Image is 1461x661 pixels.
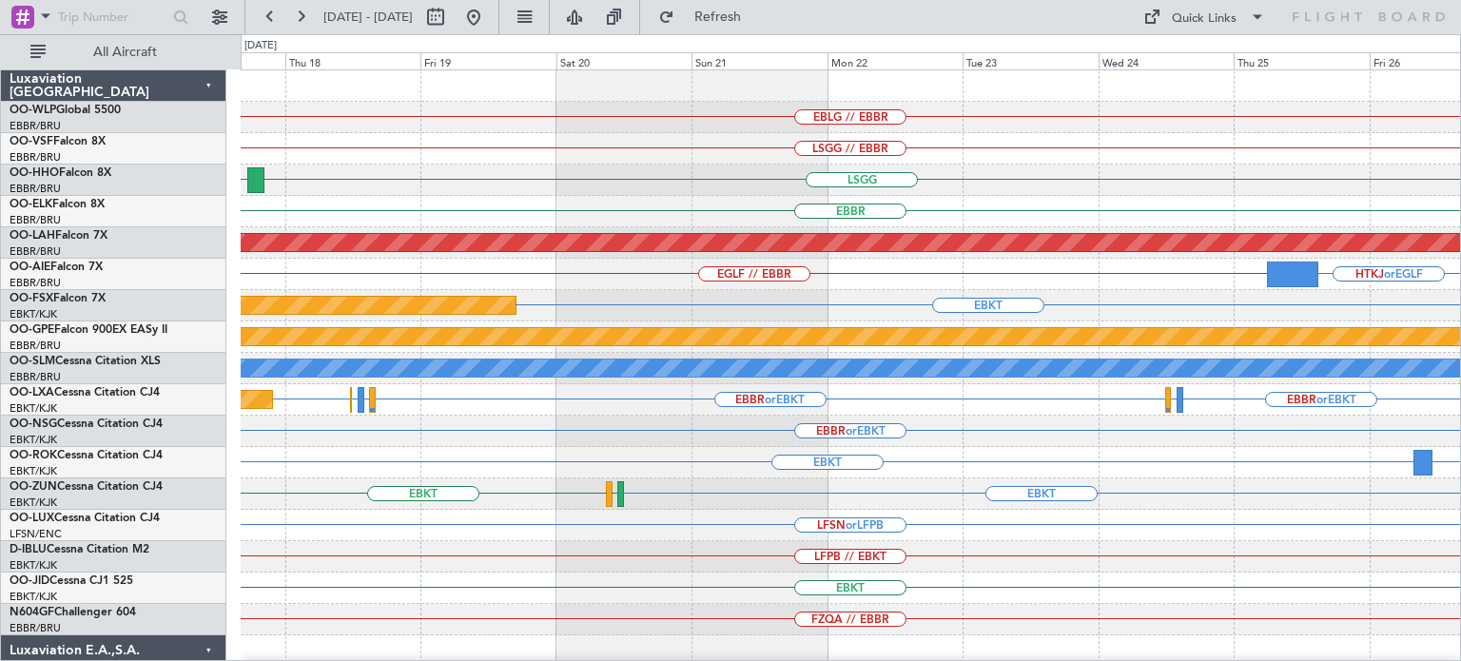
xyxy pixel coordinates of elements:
div: Fri 19 [420,52,556,69]
a: EBKT/KJK [10,401,57,416]
a: OO-FSXFalcon 7X [10,293,106,304]
a: EBKT/KJK [10,307,57,321]
a: N604GFChallenger 604 [10,607,136,618]
a: EBKT/KJK [10,496,57,510]
a: OO-LXACessna Citation CJ4 [10,387,160,399]
a: OO-AIEFalcon 7X [10,262,103,273]
span: OO-HHO [10,167,59,179]
a: EBKT/KJK [10,590,57,604]
a: EBBR/BRU [10,370,61,384]
span: D-IBLU [10,544,47,555]
a: D-IBLUCessna Citation M2 [10,544,149,555]
span: OO-GPE [10,324,54,336]
span: OO-JID [10,575,49,587]
span: OO-ELK [10,199,52,210]
div: [DATE] [244,38,277,54]
span: N604GF [10,607,54,618]
a: OO-ELKFalcon 8X [10,199,105,210]
span: OO-FSX [10,293,53,304]
a: EBKT/KJK [10,433,57,447]
button: Refresh [650,2,764,32]
span: OO-LAH [10,230,55,242]
button: Quick Links [1134,2,1275,32]
a: LFSN/ENC [10,527,62,541]
input: Trip Number [58,3,167,31]
div: Thu 18 [285,52,421,69]
a: OO-ZUNCessna Citation CJ4 [10,481,163,493]
div: Thu 25 [1234,52,1370,69]
a: OO-JIDCessna CJ1 525 [10,575,133,587]
a: OO-GPEFalcon 900EX EASy II [10,324,167,336]
div: Quick Links [1172,10,1237,29]
a: EBBR/BRU [10,276,61,290]
span: All Aircraft [49,46,201,59]
a: OO-NSGCessna Citation CJ4 [10,418,163,430]
a: EBBR/BRU [10,119,61,133]
span: OO-ZUN [10,481,57,493]
span: OO-VSF [10,136,53,147]
a: EBKT/KJK [10,558,57,573]
div: Mon 22 [828,52,964,69]
a: EBBR/BRU [10,339,61,353]
a: EBBR/BRU [10,213,61,227]
a: OO-LAHFalcon 7X [10,230,107,242]
a: OO-LUXCessna Citation CJ4 [10,513,160,524]
a: EBKT/KJK [10,464,57,478]
span: OO-WLP [10,105,56,116]
a: EBBR/BRU [10,150,61,165]
span: [DATE] - [DATE] [323,9,413,26]
a: OO-HHOFalcon 8X [10,167,111,179]
a: EBBR/BRU [10,182,61,196]
span: Refresh [678,10,758,24]
div: Sat 20 [556,52,692,69]
button: All Aircraft [21,37,206,68]
div: Sun 21 [692,52,828,69]
a: EBBR/BRU [10,621,61,635]
div: Tue 23 [963,52,1099,69]
a: OO-VSFFalcon 8X [10,136,106,147]
span: OO-AIE [10,262,50,273]
span: OO-ROK [10,450,57,461]
a: OO-ROKCessna Citation CJ4 [10,450,163,461]
span: OO-NSG [10,418,57,430]
a: OO-SLMCessna Citation XLS [10,356,161,367]
span: OO-LXA [10,387,54,399]
a: EBBR/BRU [10,244,61,259]
span: OO-LUX [10,513,54,524]
div: Wed 24 [1099,52,1235,69]
a: OO-WLPGlobal 5500 [10,105,121,116]
span: OO-SLM [10,356,55,367]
